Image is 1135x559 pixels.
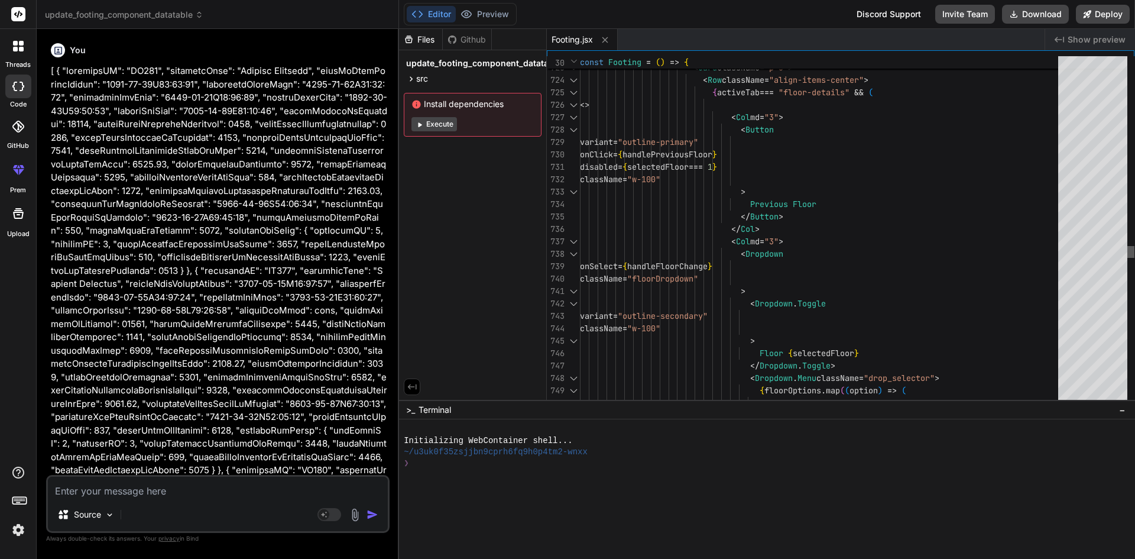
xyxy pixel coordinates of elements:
[580,311,613,321] span: variant
[741,224,755,234] span: Col
[816,373,859,383] span: className
[741,124,745,135] span: <
[793,348,854,358] span: selectedFloor
[547,99,565,111] div: 726
[859,373,864,383] span: =
[566,298,581,310] div: Click to collapse the range.
[627,161,689,172] span: selectedFloor
[566,384,581,397] div: Click to collapse the range.
[864,75,868,85] span: >
[622,161,627,172] span: {
[656,57,660,67] span: (
[547,273,565,285] div: 740
[717,87,760,98] span: activeTab
[547,384,565,397] div: 749
[622,273,627,284] span: =
[764,75,769,85] span: =
[566,74,581,86] div: Click to collapse the range.
[10,99,27,109] label: code
[407,6,456,22] button: Editor
[622,149,712,160] span: handlePreviousFloor
[547,161,565,173] div: 731
[797,298,826,309] span: Toggle
[547,186,565,198] div: 733
[760,236,764,247] span: =
[627,261,708,272] span: handleFloorChange
[622,261,627,272] span: {
[406,57,561,69] span: update_footing_component_datatable
[622,174,627,185] span: =
[1076,5,1130,24] button: Deploy
[580,174,622,185] span: className
[566,186,581,198] div: Click to collapse the range.
[547,173,565,186] div: 732
[708,261,712,272] span: }
[566,111,581,124] div: Click to collapse the range.
[552,34,593,46] span: Footing.jsx
[627,273,698,284] span: "floorDropdown"
[779,112,783,122] span: >
[750,335,755,346] span: >
[580,261,618,272] span: onSelect
[580,137,613,147] span: variant
[816,398,835,408] span: Item
[755,298,793,309] span: Dropdown
[901,385,906,396] span: (
[456,6,514,22] button: Preview
[750,236,760,247] span: md
[703,75,708,85] span: <
[712,87,717,98] span: {
[760,348,783,358] span: Floor
[741,286,745,296] span: >
[566,285,581,298] div: Click to collapse the range.
[660,57,665,67] span: )
[935,373,939,383] span: >
[731,224,741,234] span: </
[731,236,736,247] span: <
[868,87,873,98] span: (
[840,385,845,396] span: (
[580,149,613,160] span: onClick
[755,224,760,234] span: >
[348,508,362,522] img: attachment
[547,124,565,136] div: 728
[1117,400,1128,419] button: −
[854,87,864,98] span: &&
[1002,5,1069,24] button: Download
[779,211,783,222] span: >
[831,360,835,371] span: >
[736,236,750,247] span: Col
[613,311,618,321] span: =
[547,86,565,99] div: 725
[547,360,565,372] div: 747
[547,136,565,148] div: 729
[750,360,760,371] span: </
[722,75,764,85] span: className
[864,373,935,383] span: "drop_selector"
[547,248,565,260] div: 738
[105,510,115,520] img: Pick Models
[627,174,660,185] span: "w-100"
[613,149,618,160] span: =
[547,57,565,69] span: 30
[547,347,565,360] div: 746
[793,373,797,383] span: .
[712,149,717,160] span: }
[419,404,451,416] span: Terminal
[802,360,831,371] span: Toggle
[404,458,410,469] span: ❯
[712,161,717,172] span: }
[547,310,565,322] div: 743
[547,260,565,273] div: 739
[547,298,565,310] div: 742
[399,34,442,46] div: Files
[70,44,86,56] h6: You
[793,298,797,309] span: .
[566,372,581,384] div: Click to collapse the range.
[7,229,30,239] label: Upload
[741,211,750,222] span: </
[797,373,816,383] span: Menu
[580,57,604,67] span: const
[608,57,641,67] span: Footing
[627,323,660,334] span: "w-100"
